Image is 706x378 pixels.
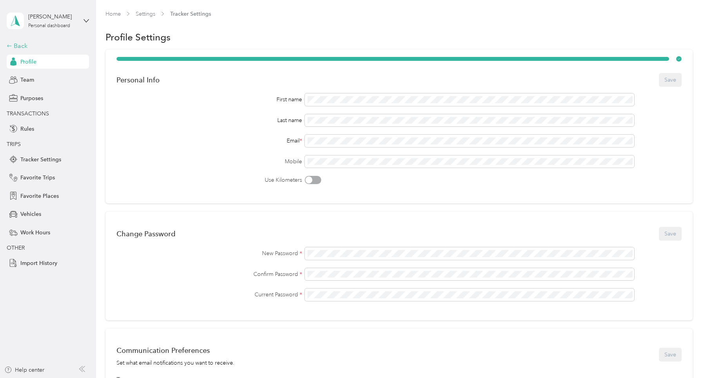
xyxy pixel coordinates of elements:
button: Help center [4,366,44,374]
div: Personal dashboard [28,24,70,28]
span: Tracker Settings [20,155,61,164]
span: TRIPS [7,141,21,148]
label: New Password [116,249,302,257]
span: Vehicles [20,210,41,218]
span: TRANSACTIONS [7,110,49,117]
span: Favorite Places [20,192,59,200]
div: Communication Preferences [116,346,235,354]
a: Home [106,11,121,17]
span: OTHER [7,245,25,251]
h1: Profile Settings [106,33,171,41]
span: Profile [20,58,36,66]
div: Email [116,137,302,145]
span: Work Hours [20,228,50,237]
span: Favorite Trips [20,173,55,182]
label: Confirm Password [116,270,302,278]
span: Tracker Settings [170,10,211,18]
div: Last name [116,116,302,124]
div: First name [116,95,302,104]
label: Use Kilometers [116,176,302,184]
iframe: Everlance-gr Chat Button Frame [662,334,706,378]
div: Change Password [116,230,175,238]
span: Team [20,76,34,84]
div: Set what email notifications you want to receive. [116,359,235,367]
div: Back [7,41,85,51]
label: Mobile [116,157,302,166]
span: Import History [20,259,57,267]
a: Settings [136,11,155,17]
label: Current Password [116,290,302,299]
div: Personal Info [116,76,160,84]
span: Rules [20,125,34,133]
div: [PERSON_NAME] [28,13,77,21]
span: Purposes [20,94,43,102]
